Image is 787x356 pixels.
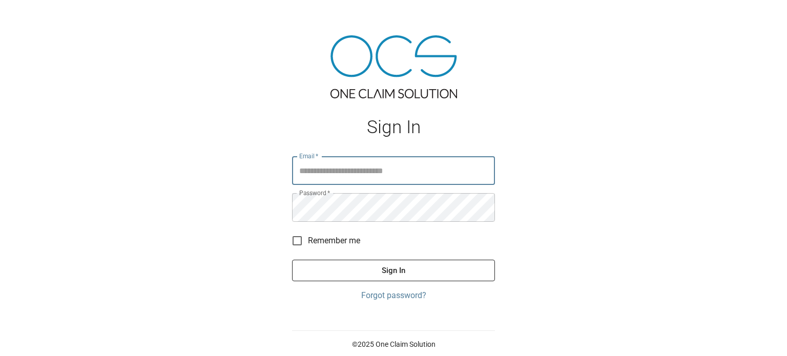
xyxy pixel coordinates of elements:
label: Password [299,189,330,197]
span: Remember me [308,235,360,247]
button: Sign In [292,260,495,281]
p: © 2025 One Claim Solution [292,339,495,349]
h1: Sign In [292,117,495,138]
label: Email [299,152,319,160]
img: ocs-logo-white-transparent.png [12,6,53,27]
img: ocs-logo-tra.png [330,35,457,98]
a: Forgot password? [292,289,495,302]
